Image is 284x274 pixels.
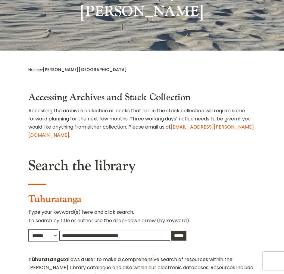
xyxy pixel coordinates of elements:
h3: Tūhuratanga [28,194,255,208]
strong: Tūhuratanga: [28,256,65,263]
a: Home [28,67,41,73]
span: [PERSON_NAME][GEOGRAPHIC_DATA] [43,67,127,73]
p: Accessing the archives collection or books that are in the stack collection will require some for... [28,107,255,139]
h2: Search the library [28,157,255,178]
p: Type your keyword(s) here and click search. To search by title or author use the drop-down arrow ... [28,208,255,229]
h3: Accessing Archives and Stack Collection [28,92,255,106]
span: » [28,67,127,73]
